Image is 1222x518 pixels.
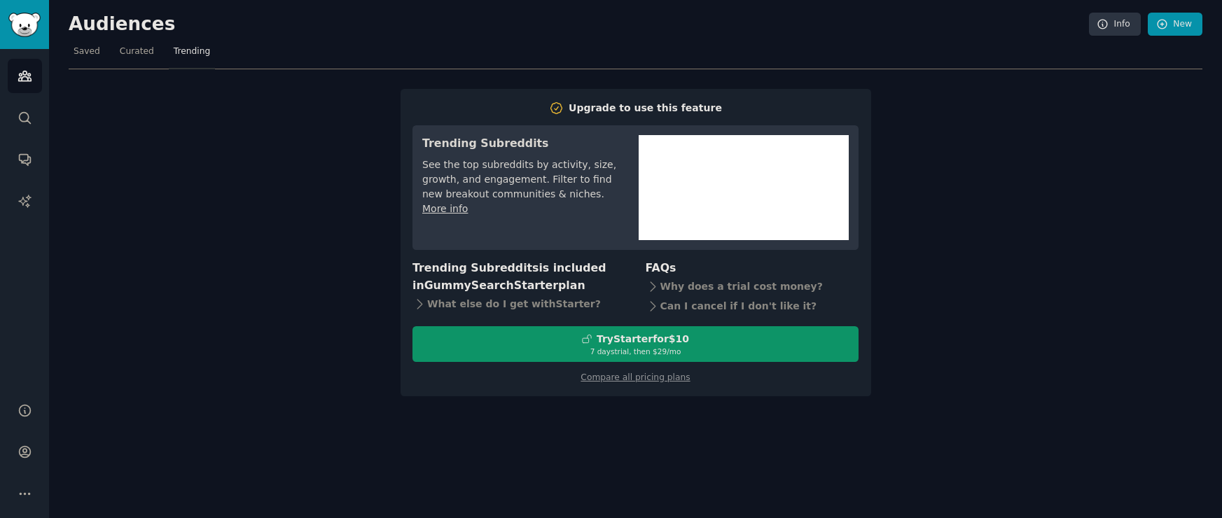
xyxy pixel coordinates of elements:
[581,372,690,382] a: Compare all pricing plans
[646,297,859,316] div: Can I cancel if I don't like it?
[412,294,626,314] div: What else do I get with Starter ?
[422,135,619,153] h3: Trending Subreddits
[8,13,41,37] img: GummySearch logo
[422,157,619,202] div: See the top subreddits by activity, size, growth, and engagement. Filter to find new breakout com...
[169,41,215,69] a: Trending
[639,135,849,240] iframe: YouTube video player
[412,260,626,294] h3: Trending Subreddits is included in plan
[74,45,100,58] span: Saved
[115,41,159,69] a: Curated
[413,346,858,356] div: 7 days trial, then $ 29 /mo
[69,41,105,69] a: Saved
[424,279,558,292] span: GummySearch Starter
[69,13,1089,36] h2: Audiences
[412,326,859,362] button: TryStarterfor$107 daystrial, then $29/mo
[646,277,859,297] div: Why does a trial cost money?
[174,45,210,58] span: Trending
[422,203,468,214] a: More info
[569,101,722,115] div: Upgrade to use this feature
[1089,13,1141,36] a: Info
[120,45,154,58] span: Curated
[646,260,859,277] h3: FAQs
[1148,13,1202,36] a: New
[597,332,689,346] div: Try Starter for $10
